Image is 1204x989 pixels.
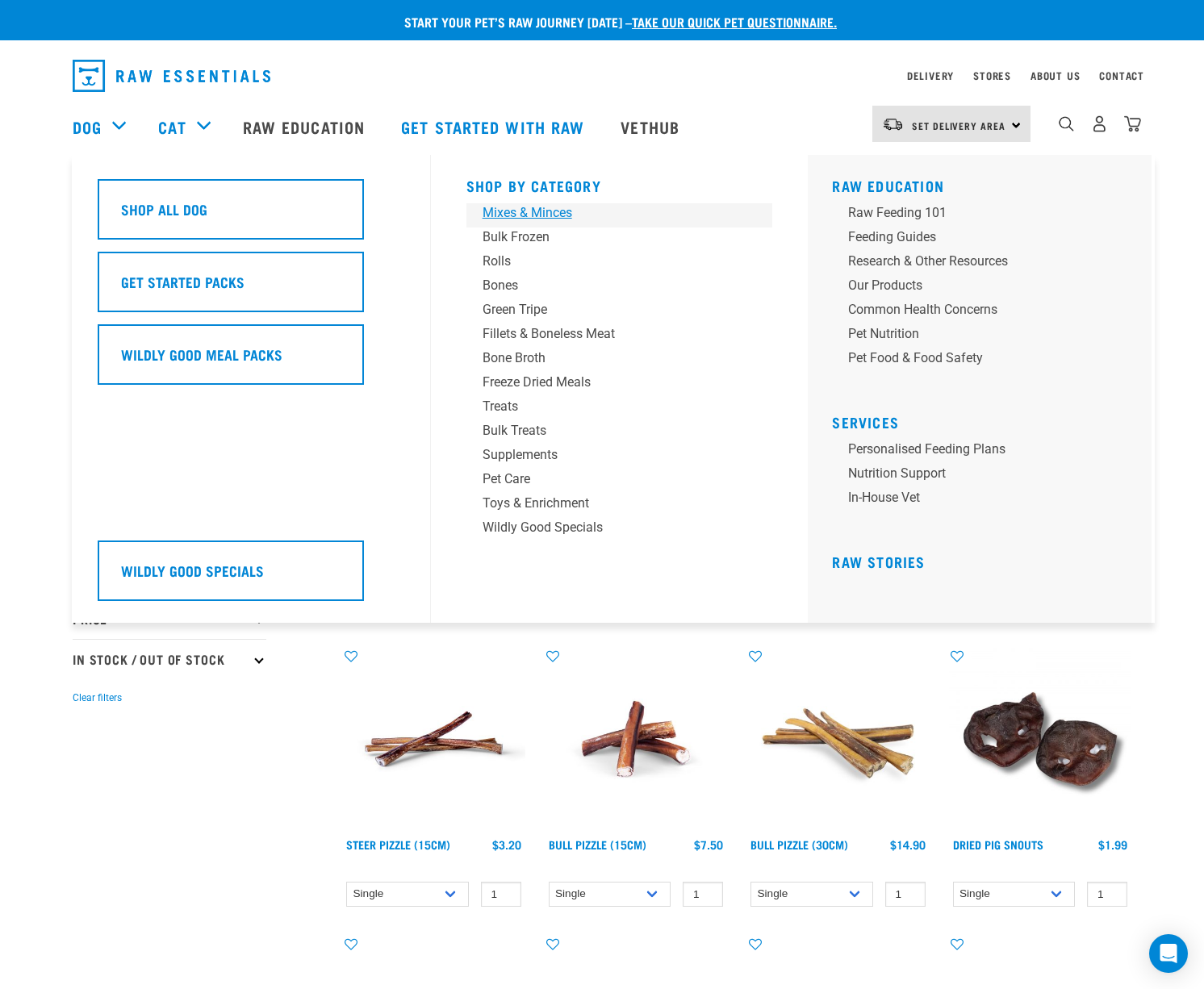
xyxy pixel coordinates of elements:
img: IMG 9990 [949,648,1132,831]
a: Get started with Raw [385,94,604,159]
a: Stores [973,73,1011,78]
div: $7.50 [694,838,723,851]
div: Mixes & Minces [483,203,734,223]
a: Cat [158,115,186,139]
img: van-moving.png [882,117,904,131]
div: Bulk Frozen [483,227,734,247]
a: Raw Stories [832,557,925,565]
a: Vethub [604,94,700,159]
a: Common Health Concerns [832,300,1139,324]
a: Personalised Feeding Plans [832,440,1139,464]
a: Research & Other Resources [832,252,1139,276]
a: In-house vet [832,488,1139,512]
a: Freeze Dried Meals [466,373,773,397]
div: $1.99 [1098,838,1127,851]
a: Raw Education [832,182,944,190]
div: Supplements [483,445,734,465]
a: Pet Care [466,469,773,494]
input: 1 [683,882,723,907]
a: Bull Pizzle (15cm) [549,841,646,847]
a: Delivery [907,73,954,78]
a: Get Started Packs [98,252,404,324]
a: Raw Feeding 101 [832,203,1139,227]
a: Bulk Treats [466,421,773,445]
a: Green Tripe [466,300,773,324]
div: Bone Broth [483,348,734,368]
input: 1 [1087,882,1127,907]
h5: Services [832,414,1139,427]
div: Freeze Dried Meals [483,373,734,392]
a: Toys & Enrichment [466,494,773,518]
div: Pet Nutrition [848,324,1100,344]
a: Contact [1099,73,1144,78]
h5: Shop By Category [466,177,773,190]
div: Open Intercom Messenger [1149,934,1188,973]
div: Wildly Good Specials [483,518,734,537]
div: Bones [483,276,734,295]
a: Shop All Dog [98,179,404,252]
a: take our quick pet questionnaire. [632,18,837,25]
div: Toys & Enrichment [483,494,734,513]
span: Set Delivery Area [912,123,1005,128]
img: Bull Pizzle 30cm for Dogs [746,648,930,831]
div: Fillets & Boneless Meat [483,324,734,344]
a: Dried Pig Snouts [953,841,1043,847]
a: Wildly Good Specials [466,518,773,542]
img: user.png [1091,115,1108,132]
h5: Wildly Good Meal Packs [121,344,282,365]
a: Bull Pizzle (30cm) [750,841,848,847]
a: Supplements [466,445,773,469]
a: Wildly Good Specials [98,540,404,613]
button: Clear filters [73,691,122,705]
a: Pet Food & Food Safety [832,348,1139,373]
a: Steer Pizzle (15cm) [346,841,450,847]
a: Treats [466,397,773,421]
div: Research & Other Resources [848,252,1100,271]
img: home-icon-1@2x.png [1059,116,1074,131]
a: Bone Broth [466,348,773,373]
h5: Get Started Packs [121,271,245,292]
div: $14.90 [890,838,926,851]
div: Common Health Concerns [848,300,1100,319]
nav: dropdown navigation [60,53,1144,98]
div: Treats [483,397,734,416]
div: Bulk Treats [483,421,734,440]
a: Feeding Guides [832,227,1139,252]
div: $3.20 [492,838,521,851]
div: Green Tripe [483,300,734,319]
a: Bones [466,276,773,300]
input: 1 [885,882,926,907]
a: About Us [1031,73,1080,78]
a: Bulk Frozen [466,227,773,252]
h5: Wildly Good Specials [121,560,264,581]
img: home-icon@2x.png [1124,115,1141,132]
a: Pet Nutrition [832,324,1139,348]
a: Wildly Good Meal Packs [98,324,404,397]
h5: Shop All Dog [121,198,207,219]
img: Raw Essentials Steer Pizzle 15cm [342,648,525,831]
a: Nutrition Support [832,464,1139,488]
div: Our Products [848,276,1100,295]
div: Pet Food & Food Safety [848,348,1100,368]
a: Mixes & Minces [466,203,773,227]
a: Rolls [466,252,773,276]
input: 1 [481,882,521,907]
a: Dog [73,115,102,139]
img: Raw Essentials Logo [73,60,270,92]
p: In Stock / Out Of Stock [73,639,266,679]
div: Rolls [483,252,734,271]
div: Raw Feeding 101 [848,203,1100,223]
img: Bull Pizzle [545,648,728,831]
a: Fillets & Boneless Meat [466,324,773,348]
div: Pet Care [483,469,734,489]
div: Feeding Guides [848,227,1100,247]
a: Raw Education [227,94,385,159]
a: Our Products [832,276,1139,300]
